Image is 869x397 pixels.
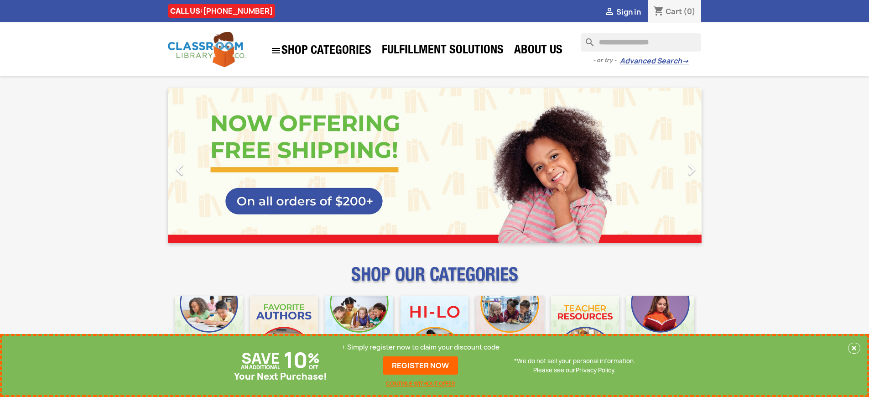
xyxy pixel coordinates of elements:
a: SHOP CATEGORIES [266,41,376,61]
a:  Sign in [604,7,641,17]
i:  [168,158,191,181]
img: CLC_Favorite_Authors_Mobile.jpg [250,296,318,364]
span: (0) [683,6,696,16]
div: CALL US: [168,4,275,18]
span: - or try - [593,56,620,65]
img: CLC_Teacher_Resources_Mobile.jpg [551,296,619,364]
i:  [680,158,703,181]
input: Search [581,33,701,52]
span: → [682,57,689,66]
img: CLC_Fiction_Nonfiction_Mobile.jpg [476,296,544,364]
a: About Us [510,42,567,60]
i:  [271,45,281,56]
i: search [581,33,592,44]
img: Classroom Library Company [168,32,245,67]
p: SHOP OUR CATEGORIES [168,272,702,288]
a: Next [621,88,702,243]
i: shopping_cart [653,6,664,17]
a: Advanced Search→ [620,57,689,66]
span: Cart [666,6,682,16]
a: [PHONE_NUMBER] [203,6,273,16]
span: Sign in [616,7,641,17]
img: CLC_Bulk_Mobile.jpg [175,296,243,364]
i:  [604,7,615,18]
a: Fulfillment Solutions [377,42,508,60]
a: Previous [168,88,248,243]
img: CLC_Dyslexia_Mobile.jpg [626,296,694,364]
img: CLC_Phonics_And_Decodables_Mobile.jpg [325,296,393,364]
ul: Carousel container [168,88,702,243]
img: CLC_HiLo_Mobile.jpg [401,296,468,364]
